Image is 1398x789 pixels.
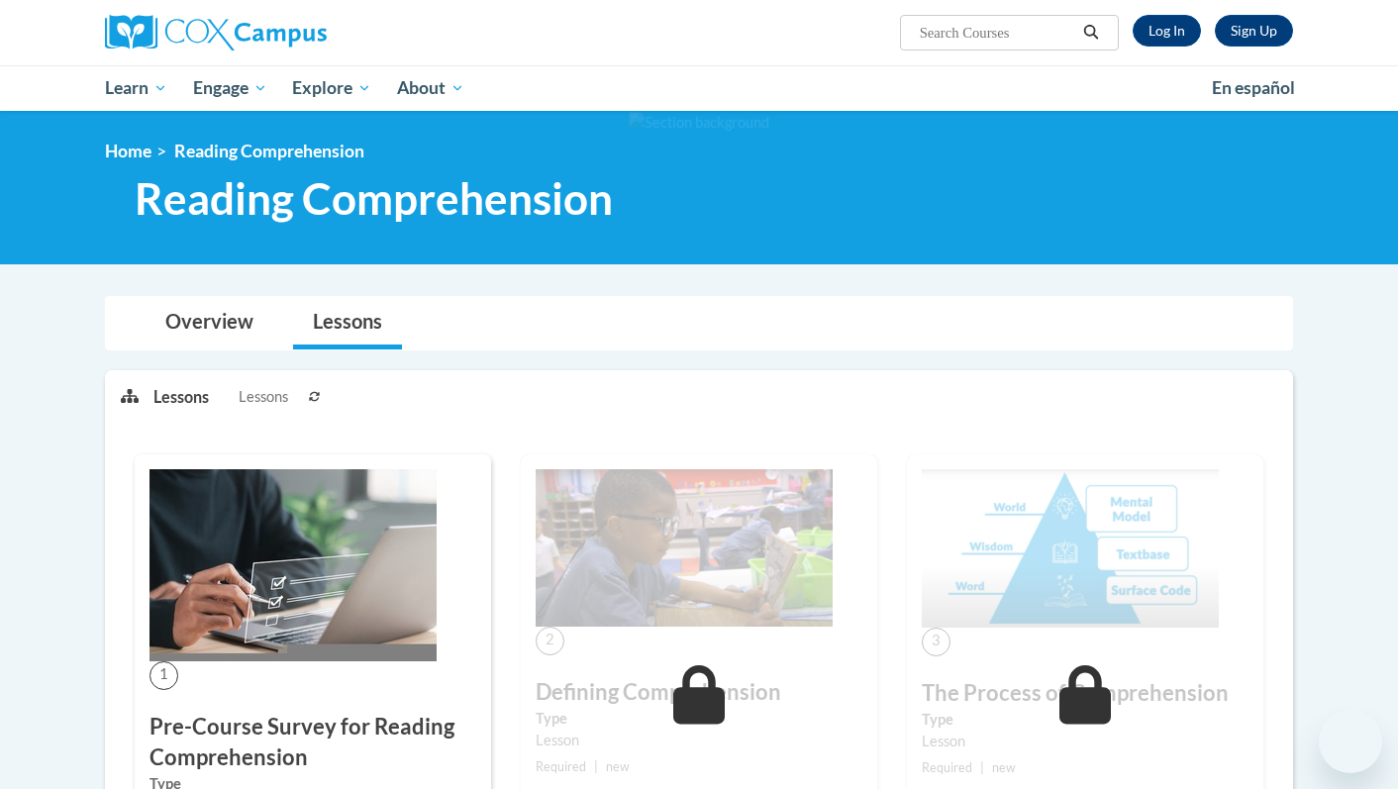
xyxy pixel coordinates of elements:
[193,76,267,100] span: Engage
[1133,15,1201,47] a: Log In
[629,112,769,134] img: Section background
[922,731,1248,752] div: Lesson
[105,15,327,50] img: Cox Campus
[292,76,371,100] span: Explore
[536,730,862,751] div: Lesson
[922,760,972,775] span: Required
[150,661,178,690] span: 1
[922,709,1248,731] label: Type
[536,677,862,708] h3: Defining Comprehension
[92,65,180,111] a: Learn
[1199,67,1308,109] a: En español
[918,21,1076,45] input: Search Courses
[922,678,1248,709] h3: The Process of Comprehension
[384,65,477,111] a: About
[146,297,273,349] a: Overview
[135,172,613,225] span: Reading Comprehension
[279,65,384,111] a: Explore
[239,386,288,408] span: Lessons
[1319,710,1382,773] iframe: Button to launch messaging window
[606,759,630,774] span: new
[1215,15,1293,47] a: Register
[922,469,1219,628] img: Course Image
[536,708,862,730] label: Type
[992,760,1016,775] span: new
[293,297,402,349] a: Lessons
[397,76,464,100] span: About
[536,627,564,655] span: 2
[180,65,280,111] a: Engage
[1076,21,1106,45] button: Search
[922,628,950,656] span: 3
[594,759,598,774] span: |
[1212,77,1295,98] span: En español
[536,759,586,774] span: Required
[150,469,437,661] img: Course Image
[980,760,984,775] span: |
[153,386,209,408] p: Lessons
[174,141,364,161] span: Reading Comprehension
[105,76,167,100] span: Learn
[105,15,481,50] a: Cox Campus
[105,141,151,161] a: Home
[150,712,476,773] h3: Pre-Course Survey for Reading Comprehension
[536,469,833,627] img: Course Image
[75,65,1323,111] div: Main menu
